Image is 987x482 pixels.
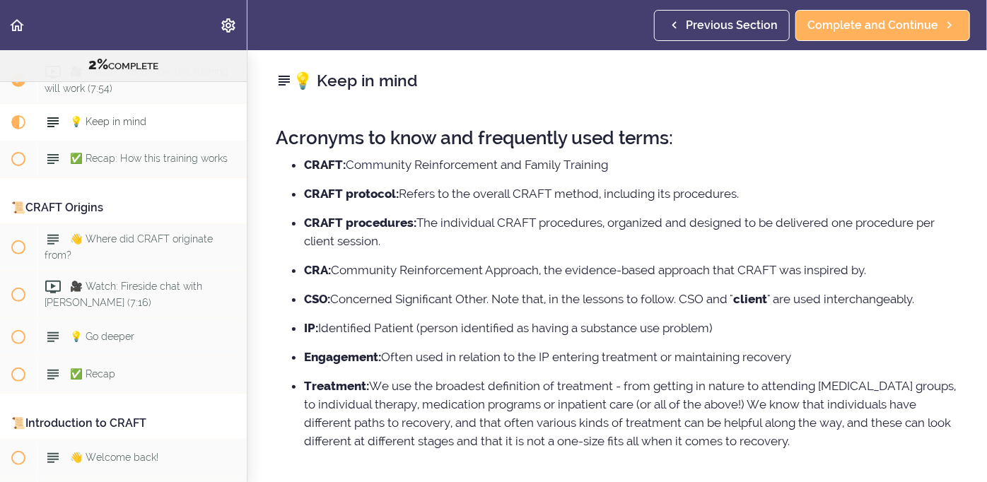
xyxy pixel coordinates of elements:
[807,17,938,34] span: Complete and Continue
[276,69,959,93] h2: 💡 Keep in mind
[304,350,381,364] strong: Engagement:
[8,17,25,34] svg: Back to course curriculum
[304,187,399,201] strong: CRAFT protocol:
[304,377,959,450] li: We use the broadest definition of treatment - from getting in nature to attending [MEDICAL_DATA] ...
[70,153,228,164] span: ✅ Recap: How this training works
[70,368,115,380] span: ✅ Recap
[733,292,767,306] strong: client
[304,321,318,335] strong: IP:
[304,158,346,172] strong: CRAFT:
[45,233,213,261] span: 👋 Where did CRAFT originate from?
[304,263,331,277] strong: CRA:
[304,216,416,230] strong: CRAFT procedures:
[686,17,778,34] span: Previous Section
[45,66,228,93] span: 🎥 Watch: Here's how this training will work (7:54)
[304,155,959,174] li: Community Reinforcement and Family Training
[304,379,369,393] strong: Treatment:
[304,184,959,203] li: Refers to the overall CRAFT method, including its procedures.
[304,292,330,306] strong: CSO:
[70,452,158,463] span: 👋 Welcome back!
[220,17,237,34] svg: Settings Menu
[304,213,959,250] li: The individual CRAFT procedures, organized and designed to be delivered one procedure per client ...
[276,128,959,148] h2: Acronyms to know and frequently used terms:
[18,56,229,74] div: COMPLETE
[304,348,959,366] li: Often used in relation to the IP entering treatment or maintaining recovery
[654,10,790,41] a: Previous Section
[70,116,146,127] span: 💡 Keep in mind
[88,56,108,73] span: 2%
[304,261,959,279] li: Community Reinforcement Approach, the evidence-based approach that CRAFT was inspired by.
[304,319,959,337] li: Identified Patient (person identified as having a substance use problem)
[795,10,970,41] a: Complete and Continue
[70,331,134,342] span: 💡 Go deeper
[304,290,959,308] li: Concerned Significant Other. Note that, in the lessons to follow. CSO and " " are used interchang...
[45,281,202,308] span: 🎥 Watch: Fireside chat with [PERSON_NAME] (7:16)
